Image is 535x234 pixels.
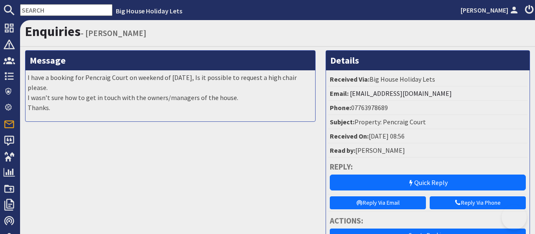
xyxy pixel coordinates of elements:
h3: Details [326,51,530,70]
a: [PERSON_NAME] [461,5,520,15]
a: [EMAIL_ADDRESS][DOMAIN_NAME] [350,89,452,98]
a: Quick Reply [330,175,526,190]
a: Reply Via Phone [430,196,526,209]
strong: Subject: [330,118,354,126]
h4: Reply: [330,162,526,172]
li: Big House Holiday Lets [328,72,527,87]
h4: Actions: [330,216,526,226]
li: [DATE] 08:56 [328,129,527,144]
li: Property: Pencraig Court [328,115,527,129]
strong: Phone: [330,103,351,112]
p: I have a booking for Pencraig Court on weekend of [DATE], Is it possible to request a high chair ... [28,72,313,113]
small: - [PERSON_NAME] [81,28,146,38]
input: SEARCH [20,4,112,16]
h3: Message [25,51,315,70]
strong: Email: [330,89,349,98]
strong: Received On: [330,132,369,140]
a: Enquiries [25,23,81,40]
strong: Received Via: [330,75,369,83]
strong: Read by: [330,146,355,154]
li: [PERSON_NAME] [328,144,527,158]
a: Big House Holiday Lets [116,7,182,15]
iframe: Toggle Customer Support [502,205,527,230]
li: 07763978689 [328,101,527,115]
a: Reply Via Email [330,196,426,209]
